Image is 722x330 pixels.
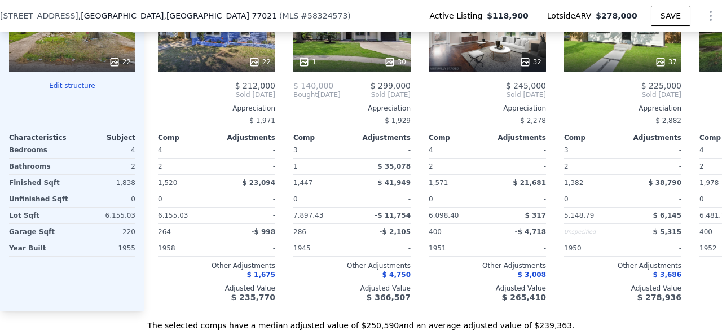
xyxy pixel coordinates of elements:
[158,228,171,236] span: 264
[9,208,70,223] div: Lot Sqft
[653,212,681,219] span: $ 6,145
[158,284,275,293] div: Adjusted Value
[219,159,275,174] div: -
[9,142,70,158] div: Bedrooms
[78,10,277,21] span: , [GEOGRAPHIC_DATA]
[653,228,681,236] span: $ 5,315
[487,133,546,142] div: Adjustments
[158,261,275,270] div: Other Adjustments
[375,212,411,219] span: -$ 11,754
[564,261,681,270] div: Other Adjustments
[293,133,352,142] div: Comp
[623,133,681,142] div: Adjustments
[699,146,704,154] span: 4
[298,56,316,68] div: 1
[653,271,681,279] span: $ 3,686
[72,133,135,142] div: Subject
[429,261,546,270] div: Other Adjustments
[513,179,546,187] span: $ 21,681
[547,10,596,21] span: Lotside ARV
[564,104,681,113] div: Appreciation
[699,5,722,27] button: Show Options
[249,56,271,68] div: 22
[625,142,681,158] div: -
[506,81,546,90] span: $ 245,000
[158,195,162,203] span: 0
[9,159,70,174] div: Bathrooms
[217,133,275,142] div: Adjustments
[429,10,487,21] span: Active Listing
[109,56,131,68] div: 22
[377,162,411,170] span: $ 35,078
[564,90,681,99] span: Sold [DATE]
[429,284,546,293] div: Adjusted Value
[429,104,546,113] div: Appreciation
[158,133,217,142] div: Comp
[377,179,411,187] span: $ 41,949
[564,159,620,174] div: 2
[596,11,637,20] span: $278,000
[158,240,214,256] div: 1958
[293,284,411,293] div: Adjusted Value
[9,81,135,90] button: Edit structure
[625,240,681,256] div: -
[354,240,411,256] div: -
[74,208,135,223] div: 6,155.03
[429,212,459,219] span: 6,098.40
[293,81,333,90] span: $ 140,000
[74,142,135,158] div: 4
[490,191,546,207] div: -
[9,224,70,240] div: Garage Sqft
[9,191,70,207] div: Unfinished Sqft
[564,284,681,293] div: Adjusted Value
[625,159,681,174] div: -
[235,81,275,90] span: $ 212,000
[564,212,594,219] span: 5,148.79
[158,146,162,154] span: 4
[429,146,433,154] span: 4
[249,117,275,125] span: $ 1,971
[293,212,323,219] span: 7,897.43
[429,90,546,99] span: Sold [DATE]
[293,146,298,154] span: 3
[158,104,275,113] div: Appreciation
[384,56,406,68] div: 30
[293,159,350,174] div: 1
[279,10,351,21] div: ( )
[564,146,569,154] span: 3
[699,179,719,187] span: 1,978
[341,90,411,99] span: Sold [DATE]
[9,175,70,191] div: Finished Sqft
[293,90,318,99] span: Bought
[641,81,681,90] span: $ 225,000
[564,195,569,203] span: 0
[293,261,411,270] div: Other Adjustments
[231,293,275,302] span: $ 235,770
[74,191,135,207] div: 0
[699,195,704,203] span: 0
[490,240,546,256] div: -
[219,142,275,158] div: -
[293,179,312,187] span: 1,447
[242,179,275,187] span: $ 23,094
[564,240,620,256] div: 1950
[367,293,411,302] span: $ 366,507
[219,208,275,223] div: -
[9,240,70,256] div: Year Built
[164,11,277,20] span: , [GEOGRAPHIC_DATA] 77021
[247,271,275,279] span: $ 1,675
[429,228,442,236] span: 400
[380,228,411,236] span: -$ 2,105
[382,271,411,279] span: $ 4,750
[520,117,546,125] span: $ 2,278
[293,240,350,256] div: 1945
[293,104,411,113] div: Appreciation
[699,228,712,236] span: 400
[219,240,275,256] div: -
[637,293,681,302] span: $ 278,936
[490,159,546,174] div: -
[520,56,541,68] div: 32
[655,56,677,68] div: 37
[487,10,529,21] span: $118,900
[429,159,485,174] div: 2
